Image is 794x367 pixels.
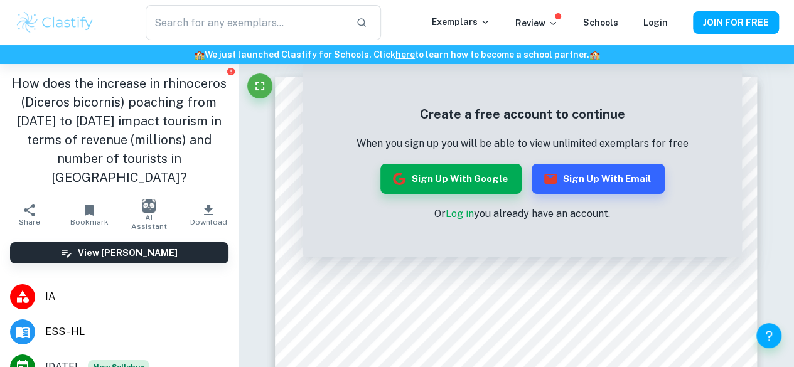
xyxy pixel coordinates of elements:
[190,218,227,226] span: Download
[357,105,689,124] h5: Create a free account to continue
[227,66,236,76] button: Report issue
[146,5,346,40] input: Search for any exemplars...
[395,50,415,60] a: here
[179,197,239,232] button: Download
[583,18,618,28] a: Schools
[446,208,474,220] a: Log in
[756,323,781,348] button: Help and Feedback
[3,48,791,61] h6: We just launched Clastify for Schools. Click to learn how to become a school partner.
[357,136,689,151] p: When you sign up you will be able to view unlimited exemplars for free
[119,197,179,232] button: AI Assistant
[589,50,600,60] span: 🏫
[10,242,228,263] button: View [PERSON_NAME]
[515,16,558,30] p: Review
[45,324,228,339] span: ESS - HL
[532,164,665,194] button: Sign up with Email
[127,213,171,231] span: AI Assistant
[247,73,272,98] button: Fullscreen
[380,164,522,194] button: Sign up with Google
[19,218,40,226] span: Share
[643,18,668,28] a: Login
[10,74,228,187] h1: How does the increase in rhinoceros (Diceros bicornis) poaching from [DATE] to [DATE] impact tour...
[15,10,95,35] img: Clastify logo
[432,15,490,29] p: Exemplars
[194,50,205,60] span: 🏫
[357,206,689,221] p: Or you already have an account.
[693,11,779,34] button: JOIN FOR FREE
[60,197,119,232] button: Bookmark
[45,289,228,304] span: IA
[78,246,178,260] h6: View [PERSON_NAME]
[142,199,156,213] img: AI Assistant
[70,218,109,226] span: Bookmark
